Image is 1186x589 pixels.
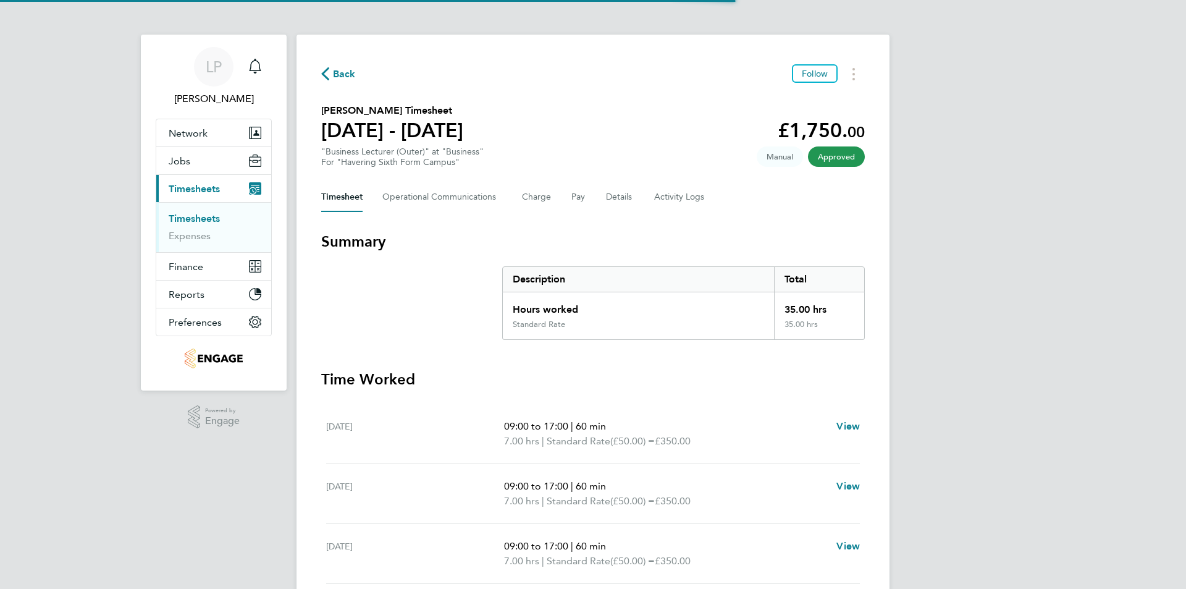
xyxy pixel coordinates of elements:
[156,47,272,106] a: LP[PERSON_NAME]
[156,253,271,280] button: Finance
[542,495,544,507] span: |
[774,320,864,339] div: 35.00 hrs
[185,349,242,368] img: jambo-logo-retina.png
[655,435,691,447] span: £350.00
[321,157,484,167] div: For "Havering Sixth Form Campus"
[547,554,610,569] span: Standard Rate
[321,146,484,167] div: "Business Lecturer (Outer)" at "Business"
[141,35,287,391] nav: Main navigation
[206,59,222,75] span: LP
[504,555,539,567] span: 7.00 hrs
[571,182,586,212] button: Pay
[576,480,606,492] span: 60 min
[321,103,463,118] h2: [PERSON_NAME] Timesheet
[382,182,502,212] button: Operational Communications
[321,370,865,389] h3: Time Worked
[326,479,504,509] div: [DATE]
[542,435,544,447] span: |
[169,155,190,167] span: Jobs
[169,127,208,139] span: Network
[205,416,240,426] span: Engage
[205,405,240,416] span: Powered by
[655,555,691,567] span: £350.00
[547,434,610,449] span: Standard Rate
[802,68,828,79] span: Follow
[156,147,271,174] button: Jobs
[188,405,240,429] a: Powered byEngage
[847,123,865,141] span: 00
[576,420,606,432] span: 60 min
[836,420,860,432] span: View
[836,539,860,554] a: View
[333,67,356,82] span: Back
[610,435,655,447] span: (£50.00) =
[606,182,634,212] button: Details
[169,183,220,195] span: Timesheets
[774,267,864,292] div: Total
[576,540,606,552] span: 60 min
[571,420,573,432] span: |
[502,266,865,340] div: Summary
[169,261,203,273] span: Finance
[513,320,565,329] div: Standard Rate
[321,118,463,143] h1: [DATE] - [DATE]
[504,495,539,507] span: 7.00 hrs
[321,182,363,212] button: Timesheet
[774,292,864,320] div: 35.00 hrs
[522,182,552,212] button: Charge
[503,267,774,292] div: Description
[169,213,220,224] a: Timesheets
[836,479,860,494] a: View
[321,66,356,82] button: Back
[156,281,271,308] button: Reports
[326,539,504,569] div: [DATE]
[836,540,860,552] span: View
[156,119,271,146] button: Network
[169,289,204,300] span: Reports
[843,64,865,83] button: Timesheets Menu
[542,555,544,567] span: |
[504,420,568,432] span: 09:00 to 17:00
[836,419,860,434] a: View
[571,540,573,552] span: |
[503,292,774,320] div: Hours worked
[504,540,568,552] span: 09:00 to 17:00
[778,119,865,142] app-decimal: £1,750.
[808,146,865,167] span: This timesheet has been approved.
[571,480,573,492] span: |
[321,232,865,252] h3: Summary
[504,480,568,492] span: 09:00 to 17:00
[156,91,272,106] span: Laura Parkinson
[504,435,539,447] span: 7.00 hrs
[169,316,222,328] span: Preferences
[655,495,691,507] span: £350.00
[654,182,706,212] button: Activity Logs
[156,202,271,252] div: Timesheets
[792,64,838,83] button: Follow
[156,349,272,368] a: Go to home page
[156,308,271,336] button: Preferences
[169,230,211,242] a: Expenses
[156,175,271,202] button: Timesheets
[757,146,803,167] span: This timesheet was manually created.
[547,494,610,509] span: Standard Rate
[610,555,655,567] span: (£50.00) =
[326,419,504,449] div: [DATE]
[610,495,655,507] span: (£50.00) =
[836,480,860,492] span: View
